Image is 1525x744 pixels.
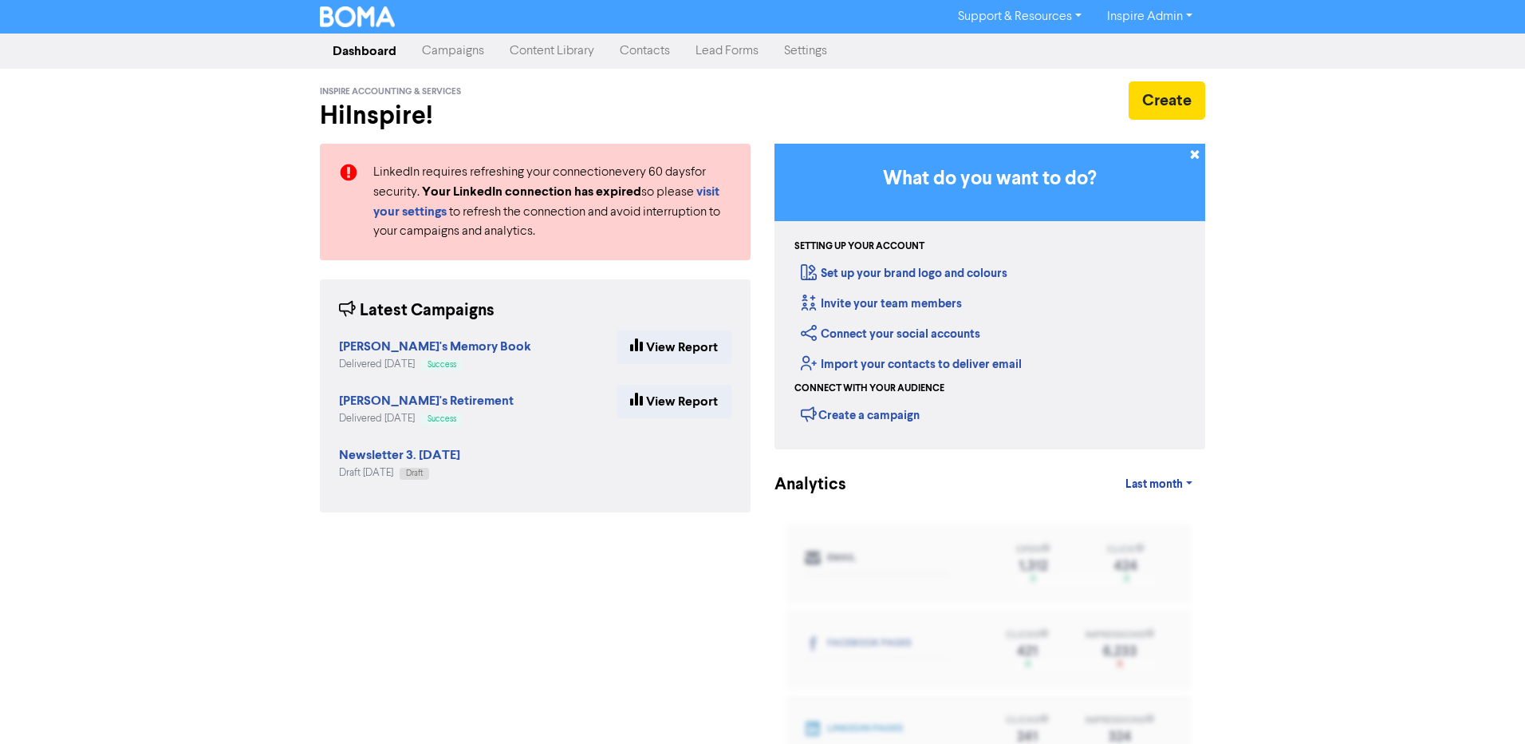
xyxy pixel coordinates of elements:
a: Content Library [497,35,607,67]
a: Lead Forms [683,35,771,67]
strong: Your LinkedIn connection has expired [422,184,641,200]
div: Getting Started in BOMA [774,144,1205,449]
div: Create a campaign [801,402,920,426]
img: BOMA Logo [320,6,395,27]
span: Draft [406,469,423,477]
span: Success [428,361,456,369]
div: Latest Campaigns [339,299,495,323]
a: Contacts [607,35,683,67]
a: Support & Resources [945,4,1094,30]
strong: [PERSON_NAME]'s Memory Book [339,338,531,354]
div: Analytics [774,473,826,497]
div: Delivered [DATE] [339,411,514,426]
a: [PERSON_NAME]'s Retirement [339,395,514,408]
a: Newsletter 3. [DATE] [339,449,460,462]
div: Delivered [DATE] [339,357,531,372]
span: Inspire Accounting & Services [320,86,461,97]
a: Dashboard [320,35,409,67]
a: Set up your brand logo and colours [801,266,1007,281]
a: Campaigns [409,35,497,67]
div: Setting up your account [794,239,924,254]
a: Settings [771,35,840,67]
a: Import your contacts to deliver email [801,357,1022,372]
a: Inspire Admin [1094,4,1205,30]
button: Create [1129,81,1205,120]
span: Last month [1125,477,1183,492]
div: Draft [DATE] [339,465,460,481]
div: LinkedIn requires refreshing your connection every 60 days for security. so please to refresh the... [361,163,743,241]
div: Connect with your audience [794,382,944,396]
a: View Report [617,385,731,418]
a: Last month [1113,469,1205,501]
a: View Report [617,330,731,364]
a: Connect your social accounts [801,326,980,342]
strong: Newsletter 3. [DATE] [339,447,460,463]
a: [PERSON_NAME]'s Memory Book [339,341,531,354]
span: Success [428,415,456,423]
a: visit your settings [373,186,719,219]
iframe: Chat Widget [1445,667,1525,744]
strong: [PERSON_NAME]'s Retirement [339,393,514,409]
h3: What do you want to do? [798,168,1181,191]
a: Invite your team members [801,296,962,311]
h2: Hi Inspire ! [320,101,751,131]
